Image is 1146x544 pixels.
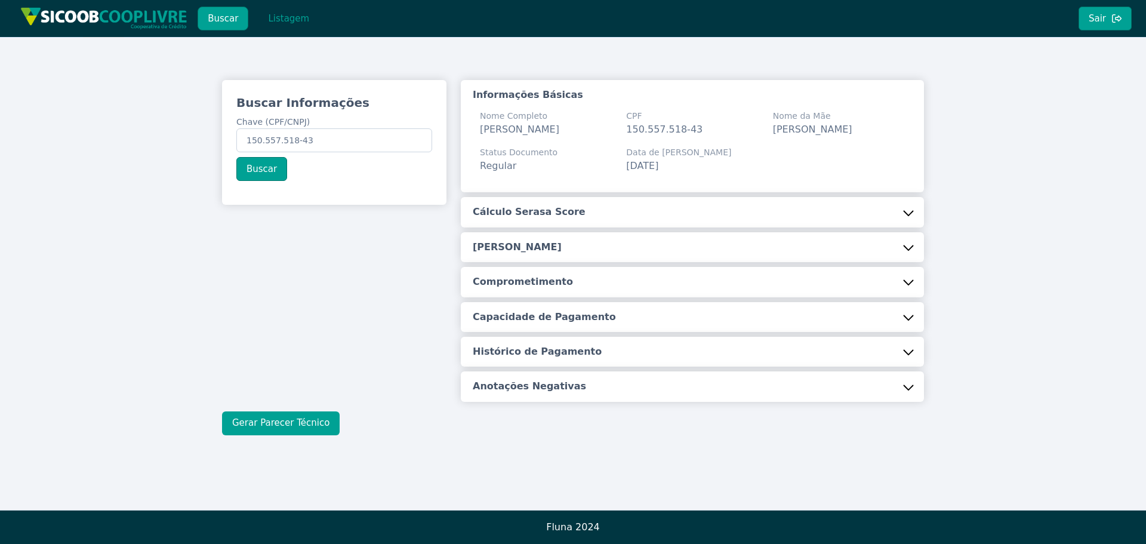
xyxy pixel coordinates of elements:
[20,7,187,29] img: img/sicoob_cooplivre.png
[198,7,248,30] button: Buscar
[473,311,616,324] h5: Capacidade de Pagamento
[473,88,583,102] h5: Informações Básicas
[236,94,432,111] h3: Buscar Informações
[461,197,924,227] button: Cálculo Serasa Score
[773,110,852,122] span: Nome da Mãe
[461,302,924,332] button: Capacidade de Pagamento
[473,241,562,254] h5: [PERSON_NAME]
[258,7,319,30] button: Listagem
[773,124,852,135] span: [PERSON_NAME]
[461,337,924,367] button: Histórico de Pagamento
[626,146,731,159] span: Data de [PERSON_NAME]
[236,157,287,181] button: Buscar
[480,110,559,122] span: Nome Completo
[480,124,559,135] span: [PERSON_NAME]
[480,160,516,171] span: Regular
[626,110,703,122] span: CPF
[626,124,703,135] span: 150.557.518-43
[222,411,340,435] button: Gerar Parecer Técnico
[546,521,600,533] span: Fluna 2024
[461,232,924,262] button: [PERSON_NAME]
[461,267,924,297] button: Comprometimento
[473,380,586,393] h5: Anotações Negativas
[461,371,924,401] button: Anotações Negativas
[473,275,573,288] h5: Comprometimento
[626,160,658,171] span: [DATE]
[236,117,310,127] span: Chave (CPF/CNPJ)
[461,80,924,110] button: Informações Básicas
[236,128,432,152] input: Chave (CPF/CNPJ)
[480,146,557,159] span: Status Documento
[473,345,602,358] h5: Histórico de Pagamento
[473,205,586,219] h5: Cálculo Serasa Score
[1079,7,1132,30] button: Sair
